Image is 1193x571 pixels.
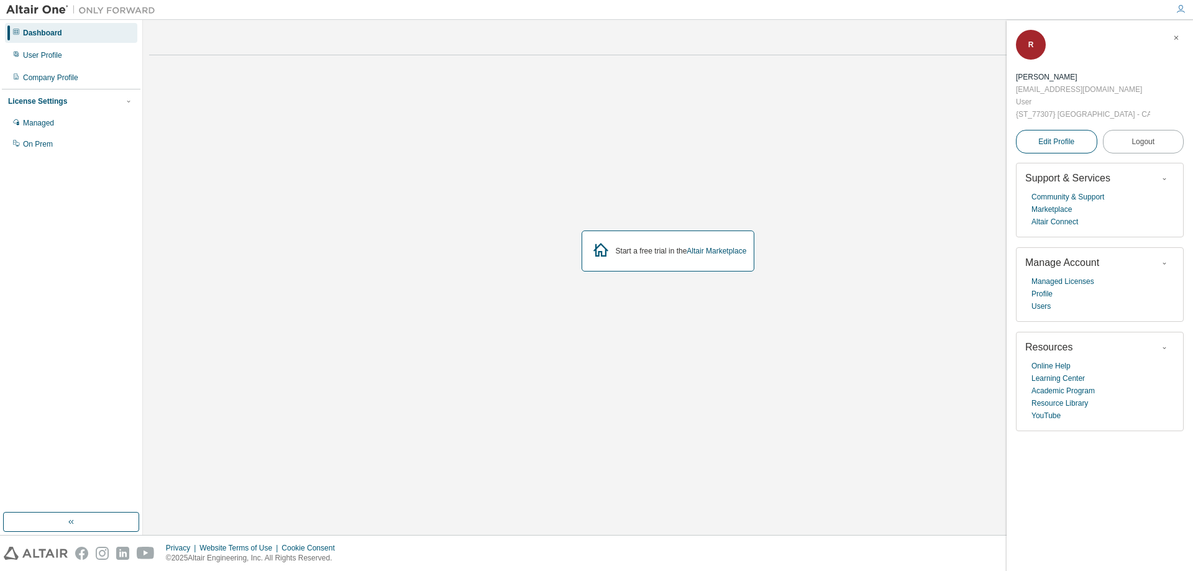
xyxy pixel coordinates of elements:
img: linkedin.svg [116,547,129,560]
div: Privacy [166,543,199,553]
a: Marketplace [1031,203,1072,216]
div: Company Profile [23,73,78,83]
p: © 2025 Altair Engineering, Inc. All Rights Reserved. [166,553,342,564]
a: Online Help [1031,360,1071,372]
div: Dashboard [23,28,62,38]
a: Edit Profile [1016,130,1097,153]
div: Start a free trial in the [616,246,747,256]
div: Roever Domingo [1016,71,1150,83]
a: Profile [1031,288,1053,300]
span: Manage Account [1025,257,1099,268]
a: Managed Licenses [1031,275,1094,288]
img: facebook.svg [75,547,88,560]
button: Logout [1103,130,1184,153]
a: Community & Support [1031,191,1104,203]
img: altair_logo.svg [4,547,68,560]
span: Logout [1131,135,1154,148]
a: Users [1031,300,1051,313]
img: youtube.svg [137,547,155,560]
img: instagram.svg [96,547,109,560]
div: [EMAIL_ADDRESS][DOMAIN_NAME] [1016,83,1150,96]
div: License Settings [8,96,67,106]
a: Altair Connect [1031,216,1078,228]
div: {ST_77307} [GEOGRAPHIC_DATA] - CABAGAN [1016,108,1150,121]
div: User [1016,96,1150,108]
span: Resources [1025,342,1072,352]
a: YouTube [1031,409,1061,422]
div: On Prem [23,139,53,149]
a: Learning Center [1031,372,1085,385]
a: Altair Marketplace [687,247,746,255]
div: User Profile [23,50,62,60]
div: Managed [23,118,54,128]
span: Support & Services [1025,173,1110,183]
span: Edit Profile [1038,137,1074,147]
span: R [1028,40,1034,49]
div: Cookie Consent [281,543,342,553]
div: Website Terms of Use [199,543,281,553]
a: Resource Library [1031,397,1088,409]
img: Altair One [6,4,162,16]
a: Academic Program [1031,385,1095,397]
